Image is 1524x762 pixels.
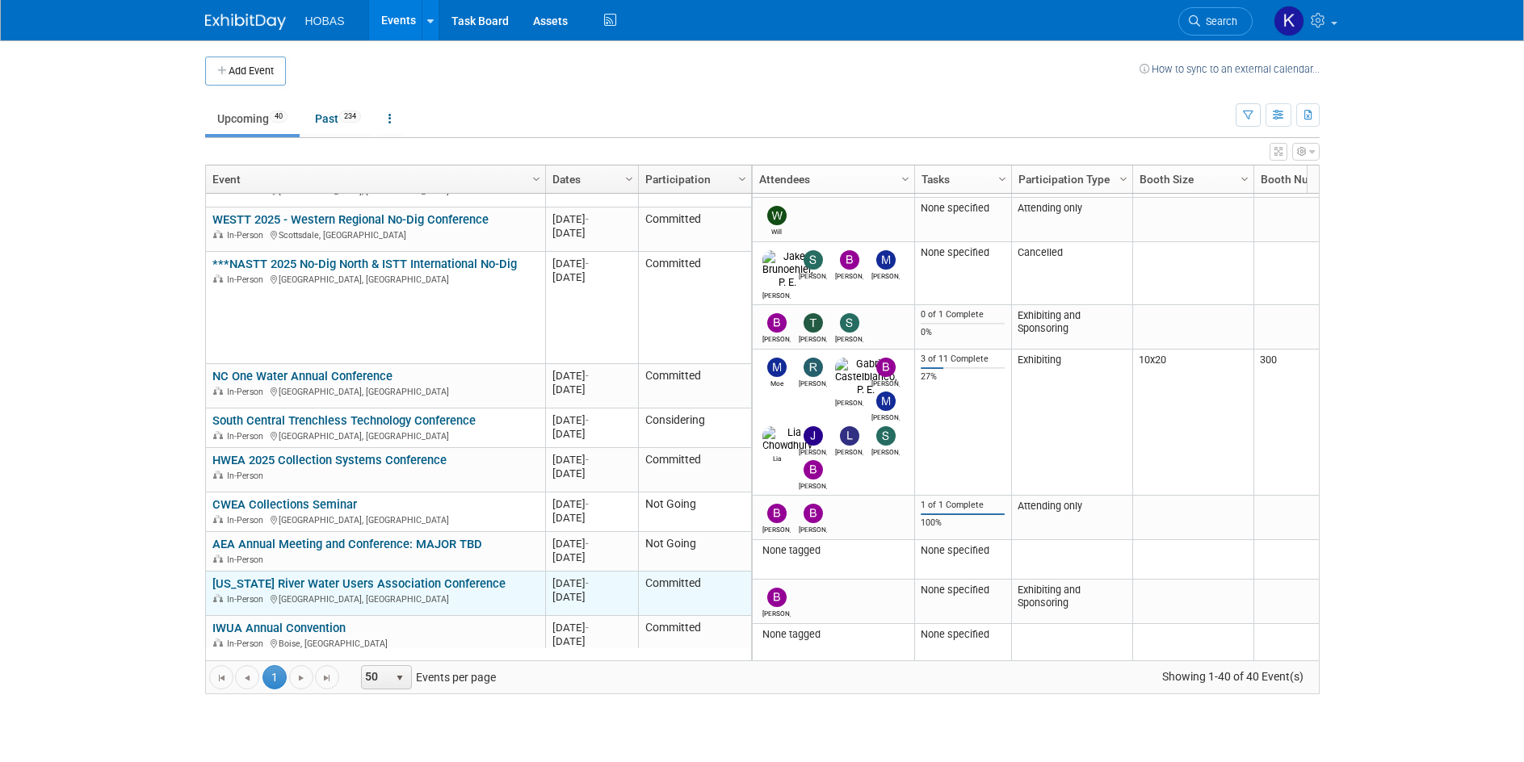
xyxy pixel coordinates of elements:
div: Boise, [GEOGRAPHIC_DATA] [212,636,538,650]
a: Go to the previous page [235,665,259,689]
img: Rene Garcia [804,358,823,377]
img: krystal coker [1274,6,1304,36]
span: In-Person [227,515,268,525]
img: In-Person Event [213,431,223,439]
a: Column Settings [620,165,638,190]
span: Column Settings [530,173,543,186]
img: Tom Furie [804,313,823,333]
a: Search [1178,7,1253,36]
img: Bijan Khamanian [840,250,859,270]
div: Bryant Welch [799,479,827,490]
div: Lia Chowdhury [762,452,791,463]
div: None tagged [758,628,908,641]
span: - [586,498,589,510]
div: Bijan Khamanian [871,377,900,387]
a: Participation Type [1018,165,1122,193]
td: Considering [638,408,751,448]
div: [GEOGRAPHIC_DATA], [GEOGRAPHIC_DATA] [212,429,538,442]
span: - [586,414,589,426]
td: Committed [638,364,751,408]
a: IWUA Annual Convention [212,621,346,635]
img: Stephen Alston [840,313,859,333]
span: Column Settings [736,173,749,186]
div: None tagged [758,544,908,557]
span: In-Person [227,471,268,481]
div: 0 of 1 Complete [921,309,1005,320]
img: In-Person Event [213,594,223,602]
span: Column Settings [899,173,912,186]
div: Stephen Alston [835,333,863,343]
span: Events per page [340,665,512,689]
div: [DATE] [552,551,631,564]
td: Committed [638,571,751,616]
div: 0% [921,327,1005,338]
div: [DATE] [552,537,631,551]
span: - [586,454,589,466]
span: - [586,370,589,382]
td: Committed [638,207,751,252]
div: [DATE] [552,383,631,396]
div: None specified [921,628,1005,641]
span: In-Person [227,431,268,442]
img: Jake Brunoehler, P. E. [762,250,812,289]
div: Moe Tamizifar [762,377,791,387]
img: Brett Ardizone [804,504,823,523]
div: [DATE] [552,453,631,467]
div: [DATE] [552,590,631,604]
img: In-Person Event [213,387,223,395]
div: [GEOGRAPHIC_DATA], [GEOGRAPHIC_DATA] [212,272,538,286]
a: AEA Annual Meeting and Conference: MAJOR TBD [212,537,482,551]
div: [GEOGRAPHIC_DATA], [GEOGRAPHIC_DATA] [212,592,538,605]
span: Go to the next page [295,672,308,685]
div: [DATE] [552,634,631,648]
td: Exhibiting [1011,350,1132,496]
td: Exhibiting and Sponsoring [1011,305,1132,350]
div: None specified [921,246,1005,259]
img: Will Stafford [767,206,787,225]
span: Go to the last page [321,672,334,685]
a: Upcoming40 [205,103,300,134]
td: Not Going [638,492,751,532]
span: - [586,577,589,589]
img: In-Person Event [213,555,223,563]
a: Column Settings [1236,165,1253,190]
img: Gabriel Castelblanco, P. E. [835,358,896,396]
a: Event [212,165,535,193]
img: Mike Bussio [876,391,896,411]
div: [DATE] [552,511,631,525]
div: Mike Bussio [871,270,900,280]
a: Participation [645,165,741,193]
span: In-Person [227,555,268,565]
span: Showing 1-40 of 40 Event(s) [1147,665,1318,688]
img: Lindsey Thiele [840,426,859,446]
span: In-Person [227,274,268,285]
a: Go to the next page [289,665,313,689]
img: Bijan Khamanian [767,313,787,333]
button: Add Event [205,57,286,86]
td: 300 [1253,350,1375,496]
span: 1 [262,665,287,689]
div: [DATE] [552,576,631,590]
div: Jeffrey LeBlanc [799,446,827,456]
div: [DATE] [552,257,631,270]
img: In-Person Event [213,230,223,238]
div: None specified [921,544,1005,557]
span: Go to the first page [215,672,228,685]
span: In-Person [227,230,268,241]
div: None specified [921,202,1005,215]
img: Stephen Alston [876,426,896,446]
td: Attending only [1011,496,1132,540]
img: In-Person Event [213,638,223,647]
span: Column Settings [1238,173,1251,186]
div: 1 of 1 Complete [921,500,1005,511]
div: Bijan Khamanian [762,333,791,343]
div: [DATE] [552,413,631,427]
div: 100% [921,517,1005,529]
span: - [586,213,589,225]
td: Cancelled [1011,242,1132,305]
div: Mike Bussio [871,411,900,421]
span: - [586,622,589,634]
div: [DATE] [552,427,631,441]
img: Lia Chowdhury [762,426,812,452]
img: Sam Juliano [804,250,823,270]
